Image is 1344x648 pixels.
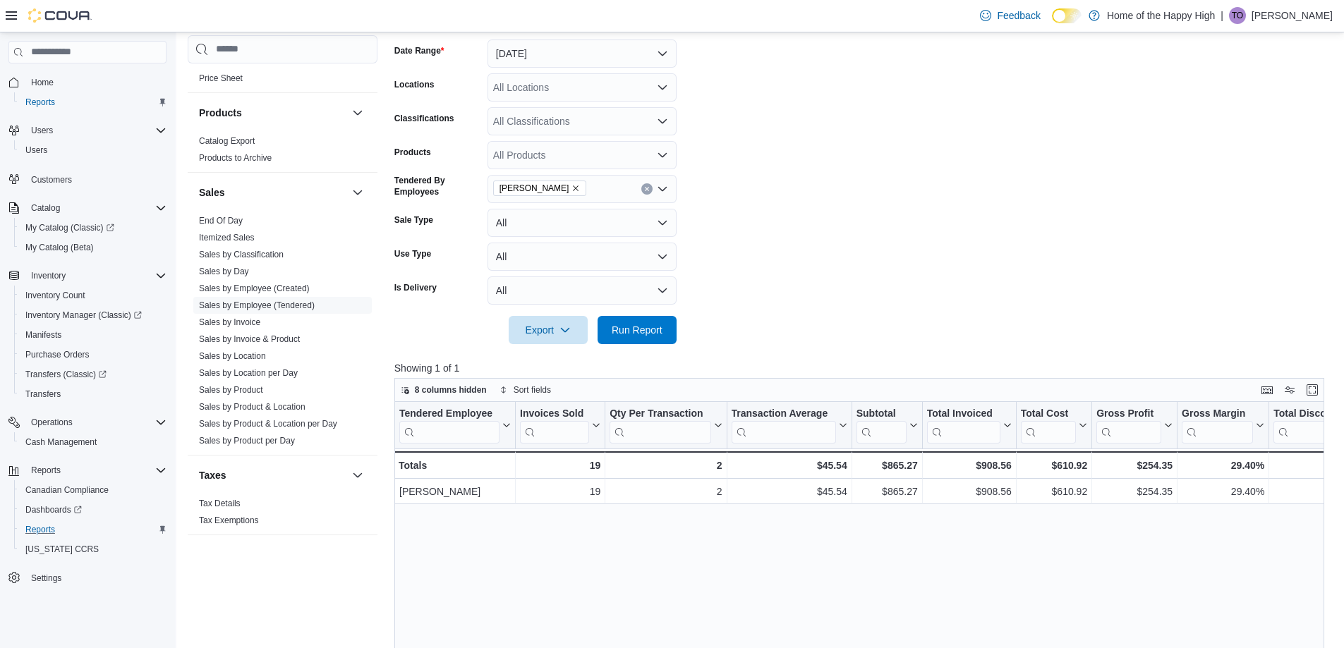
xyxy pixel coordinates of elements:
button: Reports [14,520,172,539]
button: Qty Per Transaction [610,408,722,444]
span: Catalog Export [199,135,255,147]
span: Washington CCRS [20,541,167,558]
div: Total Cost [1021,408,1076,444]
div: 2 [610,483,722,500]
div: Tendered Employee [399,408,500,421]
span: Dashboards [25,504,82,515]
p: Home of the Happy High [1107,7,1215,24]
span: 8 columns hidden [415,384,487,396]
button: All [488,243,677,271]
button: Subtotal [856,408,917,444]
a: Sales by Employee (Created) [199,283,310,293]
span: Home [31,77,54,88]
span: Manifests [25,329,61,341]
a: Settings [25,570,67,587]
a: Tax Details [199,499,241,508]
button: [US_STATE] CCRS [14,539,172,559]
a: Sales by Employee (Tendered) [199,300,315,310]
label: Locations [394,79,435,90]
a: My Catalog (Classic) [20,219,120,236]
div: Gross Profit [1096,408,1161,421]
a: Feedback [974,1,1046,30]
button: Users [3,121,172,140]
button: Users [14,140,172,160]
button: Inventory [3,266,172,286]
div: Invoices Sold [520,408,589,421]
a: Manifests [20,326,67,343]
a: Inventory Manager (Classic) [20,307,147,324]
a: Sales by Invoice [199,317,260,327]
div: Qty Per Transaction [610,408,710,421]
p: Showing 1 of 1 [394,361,1334,375]
span: Reports [25,462,167,479]
label: Classifications [394,113,454,124]
span: My Catalog (Beta) [20,239,167,256]
label: Is Delivery [394,282,437,293]
span: Sales by Product [199,384,263,396]
a: Tax Exemptions [199,515,259,525]
button: Gross Margin [1182,408,1264,444]
div: Subtotal [856,408,906,444]
a: Sales by Product [199,385,263,395]
span: Sales by Product & Location per Day [199,418,337,429]
div: $865.27 [856,483,918,500]
span: Feedback [997,8,1040,23]
span: Operations [25,414,167,431]
h3: Products [199,106,242,120]
button: My Catalog (Beta) [14,238,172,257]
label: Date Range [394,45,444,56]
button: Tendered Employee [399,408,511,444]
a: Price Sheet [199,73,243,83]
span: Inventory [25,267,167,284]
a: Sales by Location [199,351,266,361]
span: Sales by Location per Day [199,367,298,379]
button: Operations [25,414,78,431]
a: Sales by Product per Day [199,436,295,446]
div: Taxes [188,495,377,534]
div: Pricing [188,70,377,92]
button: Reports [25,462,66,479]
span: Users [31,125,53,136]
span: Manifests [20,326,167,343]
span: Transfers (Classic) [25,369,107,380]
button: Transfers [14,384,172,404]
span: Transfers (Classic) [20,366,167,383]
a: Sales by Invoice & Product [199,334,300,344]
p: | [1221,7,1223,24]
div: Totals [399,457,511,474]
span: Tax Details [199,498,241,509]
button: Home [3,72,172,92]
button: All [488,276,677,305]
a: Canadian Compliance [20,482,114,499]
button: Reports [3,460,172,480]
button: Catalog [3,198,172,218]
span: Sales by Classification [199,249,284,260]
a: Catalog Export [199,136,255,146]
button: Purchase Orders [14,345,172,365]
a: Users [20,142,53,159]
a: Purchase Orders [20,346,95,363]
button: 8 columns hidden [395,381,492,398]
a: Dashboards [14,500,172,520]
span: Reports [25,97,55,108]
div: Sales [188,212,377,455]
label: Tendered By Employees [394,175,482,197]
div: Gross Profit [1096,408,1161,444]
a: Transfers [20,386,66,403]
span: Catalog [31,202,60,214]
span: Sales by Product & Location [199,401,305,412]
span: Inventory Manager (Classic) [20,307,167,324]
span: Sales by Employee (Created) [199,283,310,294]
span: Customers [31,174,72,185]
div: Transaction Average [731,408,835,421]
button: Invoices Sold [520,408,600,444]
span: Users [25,122,167,139]
button: Users [25,122,59,139]
span: Export [517,316,579,344]
button: Inventory [25,267,71,284]
button: Gross Profit [1096,408,1173,444]
a: Sales by Day [199,267,249,276]
button: Cash Management [14,432,172,452]
span: Inventory Count [20,287,167,304]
